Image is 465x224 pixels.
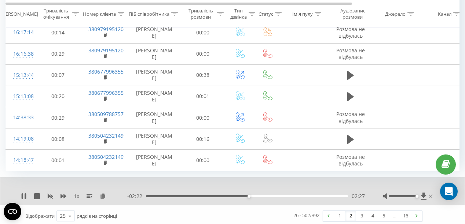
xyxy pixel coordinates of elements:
[88,26,124,33] a: 380979195120
[336,47,365,60] span: Розмова не відбулась
[180,107,226,128] td: 00:00
[334,211,345,221] a: 1
[13,25,28,40] div: 16:17:14
[180,86,226,107] td: 00:01
[367,211,378,221] a: 4
[35,150,81,171] td: 00:01
[415,195,418,198] div: Accessibility label
[186,8,215,20] div: Тривалість розмови
[83,11,116,17] div: Номер клієнта
[129,86,180,107] td: [PERSON_NAME]
[129,22,180,43] td: [PERSON_NAME]
[88,111,124,117] a: 380509788757
[35,64,81,86] td: 00:07
[389,211,400,221] div: …
[88,89,124,96] a: 380677996355
[41,8,70,20] div: Тривалість очікування
[60,212,66,220] div: 25
[438,11,451,17] div: Канал
[13,111,28,125] div: 14:38:33
[74,193,79,200] span: 1 x
[180,150,226,171] td: 00:00
[385,11,406,17] div: Джерело
[336,111,365,124] span: Розмова не відбулась
[180,43,226,64] td: 00:00
[4,203,21,220] button: Open CMP widget
[13,132,28,146] div: 14:19:08
[129,64,180,86] td: [PERSON_NAME]
[35,22,81,43] td: 00:14
[77,213,117,219] span: рядків на сторінці
[378,211,389,221] a: 5
[13,153,28,167] div: 14:18:47
[35,43,81,64] td: 00:29
[127,193,146,200] span: - 02:22
[129,11,169,17] div: ПІБ співробітника
[129,128,180,150] td: [PERSON_NAME]
[336,153,365,167] span: Розмова не відбулась
[25,213,55,219] span: Відображати
[129,150,180,171] td: [PERSON_NAME]
[293,212,319,219] div: 26 - 50 з 392
[88,132,124,139] a: 380504232149
[88,153,124,160] a: 380504232149
[352,193,365,200] span: 02:27
[35,86,81,107] td: 00:20
[88,47,124,54] a: 380979195120
[88,68,124,75] a: 380677996355
[129,43,180,64] td: [PERSON_NAME]
[248,195,250,198] div: Accessibility label
[129,107,180,128] td: [PERSON_NAME]
[345,211,356,221] a: 2
[180,128,226,150] td: 00:16
[13,68,28,82] div: 15:13:44
[356,211,367,221] a: 3
[335,8,370,20] div: Аудіозапис розмови
[230,8,247,20] div: Тип дзвінка
[180,22,226,43] td: 00:00
[400,211,411,221] a: 16
[336,26,365,39] span: Розмова не відбулась
[292,11,313,17] div: Ім'я пулу
[13,89,28,104] div: 15:13:08
[180,64,226,86] td: 00:38
[259,11,273,17] div: Статус
[440,183,458,200] div: Open Intercom Messenger
[1,11,38,17] div: [PERSON_NAME]
[35,107,81,128] td: 00:29
[13,47,28,61] div: 16:16:38
[35,128,81,150] td: 00:08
